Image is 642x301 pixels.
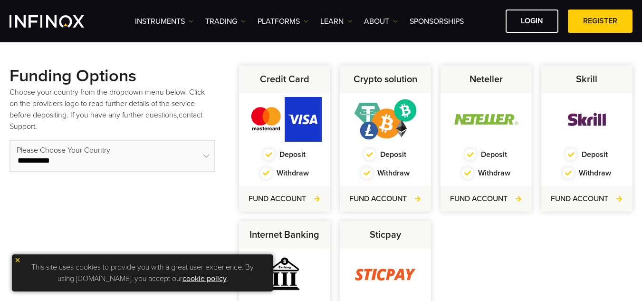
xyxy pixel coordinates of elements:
p: Choose your country from the dropdown menu below. Click on the providers logo to read further det... [10,87,215,132]
img: credit_card.webp [248,97,322,142]
img: neteller.webp [449,97,523,142]
a: ABOUT [364,16,398,27]
div: Withdraw [340,167,431,179]
div: Deposit [239,149,330,160]
img: skrill.webp [550,97,624,142]
div: Deposit [340,149,431,160]
div: Withdraw [441,167,532,179]
a: Learn [320,16,352,27]
a: TRADING [205,16,246,27]
a: INFINOX Logo [10,15,106,28]
a: FUND ACCOUNT [349,193,421,204]
a: PLATFORMS [258,16,308,27]
a: Instruments [135,16,193,27]
a: cookie policy [182,274,227,283]
a: REGISTER [568,10,632,33]
strong: Credit Card [260,74,309,85]
strong: Skrill [576,74,597,85]
img: yellow close icon [14,257,21,263]
div: Deposit [441,149,532,160]
img: internet_banking.webp [248,252,322,297]
div: Deposit [541,149,632,160]
strong: Internet Banking [249,229,319,241]
img: crypto_solution.webp [348,97,422,142]
p: This site uses cookies to provide you with a great user experience. By using [DOMAIN_NAME], you a... [17,259,268,287]
div: Withdraw [239,167,330,179]
a: FUND ACCOUNT [551,193,623,204]
strong: Neteller [470,74,503,85]
a: LOGIN [506,10,558,33]
strong: Crypto solution [354,74,417,85]
strong: Sticpay [370,229,401,241]
a: FUND ACCOUNT [249,193,320,204]
strong: Funding Options [10,66,136,86]
img: sticpay.webp [348,252,422,297]
a: SPONSORSHIPS [410,16,464,27]
a: FUND ACCOUNT [450,193,522,204]
div: Withdraw [541,167,632,179]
